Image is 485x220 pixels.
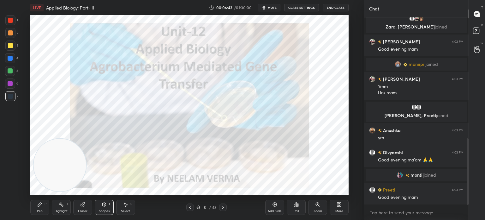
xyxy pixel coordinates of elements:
span: mute [268,5,277,10]
div: 4:03 PM [452,129,464,132]
img: 013e414568c04185aa2647aea27b2f25.jpg [395,61,401,67]
img: 69739a9b49c8499a90d3fb5d1b1402f7.jpg [369,76,375,82]
div: 4:03 PM [452,151,464,154]
img: default.png [416,104,422,110]
p: D [481,23,483,28]
img: no-rating-badge.077c3623.svg [405,174,409,177]
img: 69739a9b49c8499a90d3fb5d1b1402f7.jpg [369,39,375,45]
p: G [481,41,483,45]
div: Zoom [314,210,322,213]
div: ym [378,135,464,141]
img: default.png [369,149,375,156]
img: default.png [369,187,375,193]
div: Highlight [55,210,68,213]
img: Learner_Badge_beginner_1_8b307cf2a0.svg [404,63,407,66]
h6: [PERSON_NAME] [382,76,420,82]
div: 3 [5,41,18,51]
p: Chat [364,0,384,17]
span: joined [426,62,438,67]
span: moniipii [409,62,426,67]
h6: [PERSON_NAME] [382,38,420,45]
div: 2 [5,28,18,38]
img: default.png [411,104,417,110]
div: Select [121,210,130,213]
span: joined [435,24,447,30]
img: no-rating-badge.077c3623.svg [378,151,382,154]
h4: Applied Biology: Part- II [46,5,94,11]
div: 6 [5,79,18,89]
div: 7 [5,91,18,101]
div: Ymm [378,84,464,90]
div: 5 [5,66,18,76]
p: Zara, [PERSON_NAME] [369,24,463,29]
div: Pen [37,210,43,213]
img: def3c8db947e4eba90344d06e523d475.jpg [397,172,403,178]
div: / [209,205,211,209]
img: 98767e9d910546f0b9cbce15b863b8cc.jpg [418,16,424,22]
h6: Divyanshi [382,149,403,156]
button: mute [258,4,280,11]
div: Good evening mam [378,194,464,201]
img: c2387b2a4ee44a22b14e0786c91f7114.jpg [369,127,375,134]
img: no-rating-badge.077c3623.svg [378,40,382,44]
div: 3 [201,205,208,209]
p: T [481,5,483,10]
img: default.png [409,16,415,22]
div: 4:02 PM [452,40,464,44]
button: CLASS SETTINGS [284,4,319,11]
div: grid [364,17,469,205]
div: Shapes [99,210,110,213]
div: H [66,203,68,206]
img: Learner_Badge_beginner_1_8b307cf2a0.svg [378,188,382,192]
div: 4:03 PM [452,188,464,192]
div: P [45,203,46,206]
div: Poll [294,210,299,213]
span: joined [424,173,436,178]
button: End Class [323,4,349,11]
div: S [130,203,132,206]
img: no-rating-badge.077c3623.svg [378,78,382,81]
div: Eraser [78,210,87,213]
div: Add Slide [268,210,282,213]
h6: Anushka [382,127,401,134]
div: Hru mam [378,90,464,96]
div: 4:03 PM [452,77,464,81]
span: joined [436,112,448,118]
div: 4 [5,53,18,63]
div: Good evening mam [378,46,464,53]
img: no-rating-badge.077c3623.svg [378,129,382,132]
img: 69739a9b49c8499a90d3fb5d1b1402f7.jpg [413,16,420,22]
h6: Preeti [382,186,395,193]
div: 43 [212,204,217,210]
div: 1 [5,15,18,25]
span: montii [410,173,424,178]
div: L [109,203,111,206]
p: [PERSON_NAME], Preeti [369,113,463,118]
div: LIVE [30,4,44,11]
div: More [335,210,343,213]
div: Good evening ma'am 🙏🙏 [378,157,464,163]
